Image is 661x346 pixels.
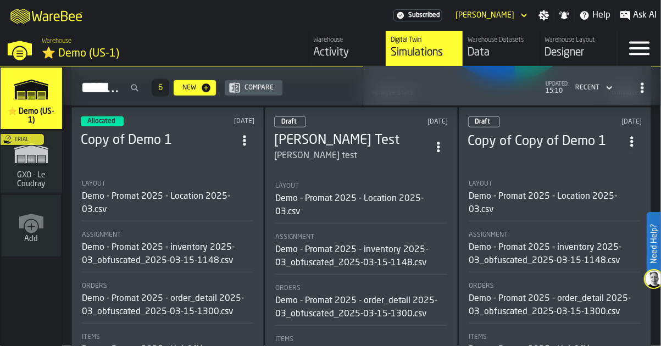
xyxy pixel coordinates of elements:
span: Items [82,333,100,341]
div: stat-Layout [469,180,641,221]
div: Demo - Promat 2025 - Location 2025-03.csv [469,190,641,216]
div: status-0 2 [468,116,500,127]
label: button-toggle-Help [575,9,615,22]
div: Title [275,182,447,190]
span: ⭐ Demo (US-1) [5,107,58,125]
span: Trial [14,137,29,143]
span: Ask AI [633,9,657,22]
div: stat-Orders [82,282,253,323]
div: DropdownMenuValue-Sandra Alonso [456,11,514,20]
div: [PERSON_NAME] test [274,149,357,163]
div: Title [275,233,447,241]
div: Warehouse Datasets [468,36,535,44]
div: Title [469,282,641,290]
button: button-Compare [225,80,282,96]
div: Title [469,231,641,239]
label: button-toggle-Menu [618,31,661,66]
div: DropdownMenuValue-4 [571,81,615,94]
div: Compare [240,84,278,92]
div: status-0 2 [274,116,306,127]
div: Menu Subscription [393,9,442,21]
span: Draft [281,119,297,125]
label: button-toggle-Notifications [554,10,574,21]
div: Title [275,336,447,343]
div: Simon's Test [274,132,428,149]
div: Title [469,180,641,188]
div: Updated: 20/08/2025, 13:21:50 Created: 15/07/2025, 11:52:40 [190,118,254,125]
label: button-toggle-Settings [534,10,554,21]
div: Demo - Promat 2025 - order_detail 2025-03_obfuscated_2025-03-15-1300.csv [469,292,641,319]
button: button-New [174,80,216,96]
div: Simulations [391,45,458,60]
span: Orders [275,284,301,292]
div: DropdownMenuValue-4 [575,84,599,92]
div: Demo - Promat 2025 - inventory 2025-03_obfuscated_2025-03-15-1148.csv [82,241,253,267]
div: ⭐ Demo (US-1) [42,46,240,62]
span: Orders [469,282,495,290]
label: Need Help? [648,213,660,275]
div: stat-Orders [275,284,447,326]
div: Warehouse [314,36,381,44]
span: Assignment [82,231,121,239]
div: Title [82,180,253,188]
a: link-to-/wh/new [2,195,61,259]
a: link-to-/wh/i/103622fe-4b04-4da1-b95f-2619b9c959cc/simulations [386,31,463,66]
div: Title [82,231,253,239]
span: Orders [82,282,107,290]
span: Layout [275,182,299,190]
div: Title [82,333,253,341]
span: Allocated [87,118,115,125]
div: stat-Assignment [82,231,253,272]
a: link-to-/wh/i/103622fe-4b04-4da1-b95f-2619b9c959cc/feed/ [309,31,386,66]
div: stat-Layout [275,182,447,224]
div: stat-Orders [469,282,641,323]
div: Title [469,333,641,341]
span: Warehouse [42,37,71,45]
span: Layout [82,180,105,188]
div: Demo - Promat 2025 - Location 2025-03.csv [275,192,447,219]
span: Help [592,9,610,22]
h2: button-Simulations [63,66,661,105]
div: stat-Assignment [469,231,641,272]
span: updated: [546,81,569,87]
div: Demo - Promat 2025 - order_detail 2025-03_obfuscated_2025-03-15-1300.csv [275,294,447,321]
div: Title [275,284,447,292]
h3: Copy of Demo 1 [81,132,235,149]
div: stat-Assignment [275,233,447,275]
span: 6 [158,84,163,92]
div: Title [82,282,253,290]
div: Digital Twin [391,36,458,44]
span: Items [469,333,487,341]
div: Data [468,45,535,60]
div: Simon's test [274,149,428,163]
div: status-3 2 [81,116,124,126]
span: Draft [475,119,491,125]
a: link-to-/wh/i/103622fe-4b04-4da1-b95f-2619b9c959cc/simulations [1,68,62,131]
div: Demo - Promat 2025 - inventory 2025-03_obfuscated_2025-03-15-1148.csv [275,243,447,270]
span: Items [275,336,293,343]
div: Demo - Promat 2025 - Location 2025-03.csv [82,190,253,216]
div: Demo - Promat 2025 - order_detail 2025-03_obfuscated_2025-03-15-1300.csv [82,292,253,319]
label: button-toggle-Ask AI [615,9,661,22]
span: Assignment [275,233,314,241]
h3: Copy of Copy of Demo 1 [468,133,622,150]
span: 15:10 [546,87,569,95]
div: Updated: 19/08/2025, 17:41:07 Created: 19/08/2025, 17:41:07 [572,118,642,126]
h3: [PERSON_NAME] Test [274,132,428,149]
div: New [178,84,201,92]
span: Assignment [469,231,508,239]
